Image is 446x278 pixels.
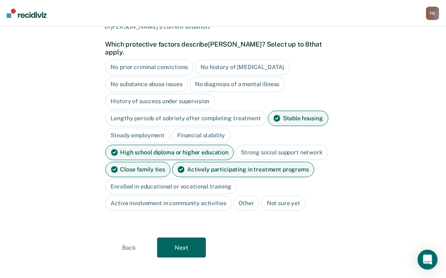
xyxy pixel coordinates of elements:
[105,238,154,258] button: Back
[426,7,439,20] div: F R
[233,196,260,211] div: Other
[105,196,232,211] div: Active involvement in community activities
[105,60,194,75] div: No prior criminal convictions
[172,162,314,177] div: Actively participating in treatment programs
[105,179,237,194] div: Enrolled in educational or vocational training
[426,7,439,20] button: FR
[105,40,337,56] label: Which protective factors describe [PERSON_NAME] ? Select up to 8 that apply.
[105,94,215,109] div: History of success under supervision
[105,162,171,177] div: Close family ties
[7,9,47,18] img: Recidiviz
[268,111,328,126] div: Stable housing
[236,145,328,160] div: Strong social support network
[172,128,231,143] div: Financial stability
[105,77,188,92] div: No substance abuse issues
[157,238,206,258] button: Next
[105,128,170,143] div: Steady employment
[261,196,306,211] div: Not sure yet
[195,60,289,75] div: No history of [MEDICAL_DATA]
[105,111,266,126] div: Lengthy periods of sobriety after completing treatment
[418,250,438,270] div: Open Intercom Messenger
[190,77,285,92] div: No diagnosis of a mental illness
[105,145,234,160] div: High school diploma or higher education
